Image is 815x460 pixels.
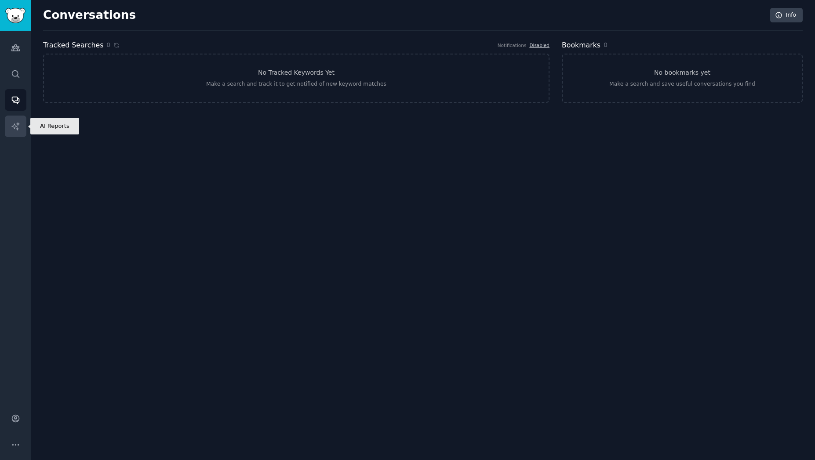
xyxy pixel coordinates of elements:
[654,68,710,77] h3: No bookmarks yet
[498,42,527,48] div: Notifications
[770,8,803,23] a: Info
[43,40,103,51] h2: Tracked Searches
[609,80,755,88] div: Make a search and save useful conversations you find
[562,40,600,51] h2: Bookmarks
[604,41,608,48] span: 0
[106,40,110,50] span: 0
[43,54,549,103] a: No Tracked Keywords YetMake a search and track it to get notified of new keyword matches
[206,80,386,88] div: Make a search and track it to get notified of new keyword matches
[5,8,25,23] img: GummySearch logo
[562,54,803,103] a: No bookmarks yetMake a search and save useful conversations you find
[258,68,335,77] h3: No Tracked Keywords Yet
[529,43,549,48] a: Disabled
[43,8,136,22] h2: Conversations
